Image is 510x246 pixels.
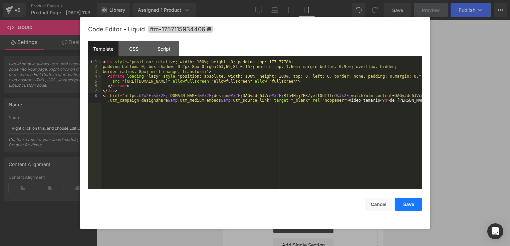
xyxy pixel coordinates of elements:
div: 8 [88,93,101,103]
button: Save [395,198,422,211]
span: Click to copy [148,26,213,33]
div: 7 [88,88,101,93]
div: Script [149,41,179,56]
div: 5 [88,79,101,84]
div: 6 [88,84,101,88]
a: Explore Blocks [50,200,110,213]
div: 1 [88,60,101,64]
div: Template [88,41,118,56]
div: 3 [88,69,101,74]
div: 4 [88,74,101,79]
div: Abra Intercom Messenger [487,223,503,239]
div: CSS [118,41,149,56]
button: Cancel [365,198,392,211]
span: Code Editor - Liquid [88,26,145,33]
div: 2 [88,64,101,69]
a: Add Single Section [50,218,110,232]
